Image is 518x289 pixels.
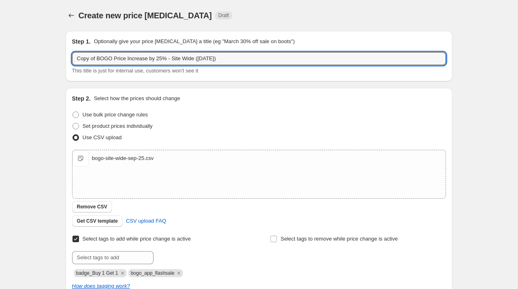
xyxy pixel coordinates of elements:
[72,201,112,212] button: Remove CSV
[72,94,91,103] h2: Step 2.
[94,37,294,46] p: Optionally give your price [MEDICAL_DATA] a title (eg "March 30% off sale on boots")
[72,68,198,74] span: This title is just for internal use, customers won't see it
[119,269,126,277] button: Remove badge_Buy 1 Get 1
[121,215,171,228] a: CSV upload FAQ
[94,94,180,103] p: Select how the prices should change
[79,11,212,20] span: Create new price [MEDICAL_DATA]
[72,215,123,227] button: Get CSV template
[83,123,153,129] span: Set product prices individually
[83,112,148,118] span: Use bulk price change rules
[83,236,191,242] span: Select tags to add while price change is active
[218,12,229,19] span: Draft
[72,251,154,264] input: Select tags to add
[72,52,446,65] input: 30% off holiday sale
[77,204,108,210] span: Remove CSV
[76,270,118,276] span: badge_Buy 1 Get 1
[77,218,118,224] span: Get CSV template
[131,270,174,276] span: bogo_app_flashsale
[72,283,130,289] a: How does tagging work?
[175,269,182,277] button: Remove bogo_app_flashsale
[126,217,166,225] span: CSV upload FAQ
[281,236,398,242] span: Select tags to remove while price change is active
[66,10,77,21] button: Price change jobs
[72,37,91,46] h2: Step 1.
[92,154,154,162] div: bogo-site-wide-sep-25.csv
[83,134,122,140] span: Use CSV upload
